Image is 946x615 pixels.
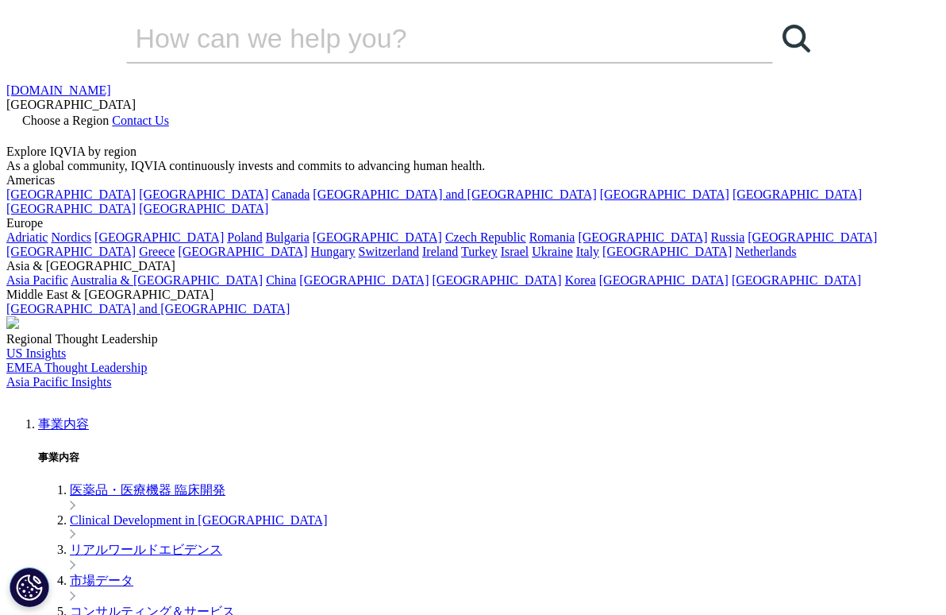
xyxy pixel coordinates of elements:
a: Bulgaria [266,230,310,244]
a: 検索する [773,14,821,62]
a: Netherlands [735,245,796,258]
a: 市場データ [70,574,133,587]
a: Asia Pacific [6,273,68,287]
a: [GEOGRAPHIC_DATA] and [GEOGRAPHIC_DATA] [313,188,596,201]
a: Greece [139,245,175,258]
div: Middle East & [GEOGRAPHIC_DATA] [6,288,940,302]
input: 検索する [126,14,728,62]
div: Regional Thought Leadership [6,332,940,346]
a: Poland [227,230,262,244]
a: Italy [576,245,599,258]
a: Korea [565,273,596,287]
a: US Insights [6,346,66,360]
div: Explore IQVIA by region [6,145,940,159]
a: リアルワールドエビデンス [70,543,222,556]
a: [GEOGRAPHIC_DATA] [6,202,136,215]
a: [GEOGRAPHIC_DATA] [139,202,268,215]
svg: Search [783,25,810,52]
a: 事業内容 [38,417,89,431]
a: [GEOGRAPHIC_DATA] [178,245,307,258]
a: Romania [529,230,575,244]
a: Turkey [461,245,498,258]
div: As a global community, IQVIA continuously invests and commits to advancing human health. [6,159,940,173]
a: Nordics [51,230,91,244]
a: [GEOGRAPHIC_DATA] [6,245,136,258]
a: [GEOGRAPHIC_DATA] and [GEOGRAPHIC_DATA] [6,302,290,315]
a: Israel [501,245,529,258]
a: [GEOGRAPHIC_DATA] [94,230,224,244]
div: [GEOGRAPHIC_DATA] [6,98,940,112]
div: Americas [6,173,940,188]
img: 2093_analyzing-data-using-big-screen-display-and-laptop.png [6,316,19,329]
a: 医薬品・医療機器 臨床開発 [70,483,225,497]
a: [DOMAIN_NAME] [6,83,111,97]
a: China [266,273,296,287]
a: [GEOGRAPHIC_DATA] [313,230,442,244]
a: [GEOGRAPHIC_DATA] [748,230,877,244]
a: Ireland [422,245,458,258]
a: Czech Republic [445,230,526,244]
a: Asia Pacific Insights [6,375,111,389]
a: [GEOGRAPHIC_DATA] [6,188,136,201]
a: [GEOGRAPHIC_DATA] [600,188,729,201]
button: Cookie 設定 [10,567,49,607]
a: [GEOGRAPHIC_DATA] [433,273,562,287]
a: Hungary [311,245,356,258]
a: [GEOGRAPHIC_DATA] [732,273,861,287]
a: Russia [711,230,745,244]
a: EMEA Thought Leadership [6,361,147,374]
a: Ukraine [532,245,573,258]
a: [GEOGRAPHIC_DATA] [602,245,732,258]
a: Australia & [GEOGRAPHIC_DATA] [71,273,263,287]
a: Contact Us [112,114,169,127]
div: Europe [6,216,940,230]
a: [GEOGRAPHIC_DATA] [599,273,729,287]
a: [GEOGRAPHIC_DATA] [733,188,862,201]
a: Adriatic [6,230,48,244]
a: [GEOGRAPHIC_DATA] [139,188,268,201]
a: [GEOGRAPHIC_DATA] [578,230,707,244]
div: Asia & [GEOGRAPHIC_DATA] [6,259,940,273]
span: Choose a Region [22,114,109,127]
h5: 事業内容 [38,451,940,465]
a: [GEOGRAPHIC_DATA] [299,273,429,287]
a: Canada [271,188,310,201]
a: Switzerland [359,245,419,258]
a: Clinical Development in [GEOGRAPHIC_DATA] [70,513,327,527]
